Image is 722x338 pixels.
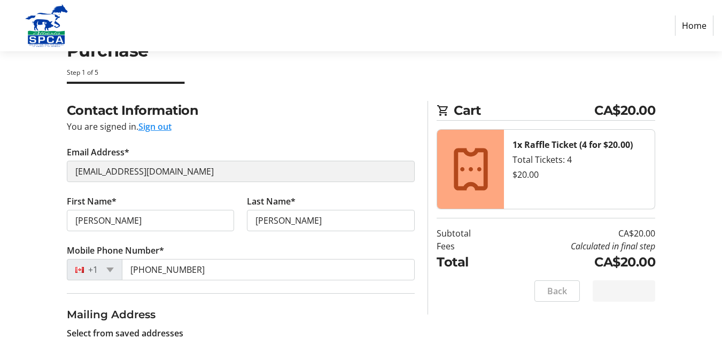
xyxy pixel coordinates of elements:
[500,227,655,240] td: CA$20.00
[67,120,415,133] div: You are signed in.
[9,4,84,47] img: Alberta SPCA's Logo
[675,15,713,36] a: Home
[437,240,500,253] td: Fees
[594,101,655,120] span: CA$20.00
[500,240,655,253] td: Calculated in final step
[67,146,129,159] label: Email Address*
[513,168,646,181] div: $20.00
[247,195,296,208] label: Last Name*
[122,259,415,280] input: (506) 234-5678
[437,253,500,272] td: Total
[513,139,633,151] strong: 1x Raffle Ticket (4 for $20.00)
[138,120,172,133] button: Sign out
[67,244,164,257] label: Mobile Phone Number*
[454,101,594,120] span: Cart
[67,306,415,323] h3: Mailing Address
[67,195,117,208] label: First Name*
[437,227,500,240] td: Subtotal
[67,101,415,120] h2: Contact Information
[500,253,655,272] td: CA$20.00
[67,68,656,77] div: Step 1 of 5
[513,153,646,166] div: Total Tickets: 4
